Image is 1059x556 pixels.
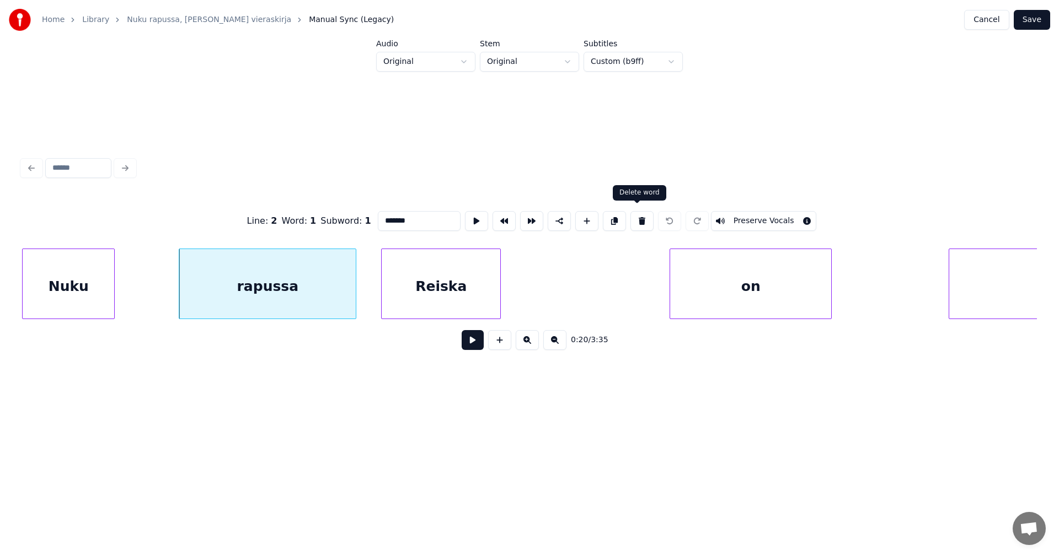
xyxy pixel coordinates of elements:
div: Subword : [320,214,371,228]
span: 1 [365,215,371,226]
span: Manual Sync (Legacy) [309,14,394,25]
label: Audio [376,40,475,47]
nav: breadcrumb [42,14,394,25]
div: / [571,334,597,346]
div: Word : [282,214,317,228]
span: 3:35 [591,334,608,346]
label: Stem [480,40,579,47]
img: youka [9,9,31,31]
button: Toggle [711,211,817,231]
button: Save [1014,10,1050,30]
a: Home [42,14,65,25]
span: 0:20 [571,334,588,346]
div: Delete word [619,188,660,197]
label: Subtitles [584,40,683,47]
span: 1 [310,215,316,226]
div: Line : [247,214,277,228]
a: Library [82,14,109,25]
span: 2 [271,215,277,226]
div: Avoin keskustelu [1013,512,1046,545]
a: Nuku rapussa, [PERSON_NAME] vieraskirja [127,14,291,25]
button: Cancel [964,10,1009,30]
